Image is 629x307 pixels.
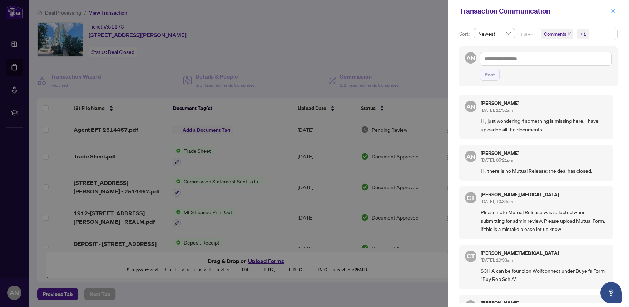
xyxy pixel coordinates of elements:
h5: [PERSON_NAME] [481,101,519,106]
span: AN [466,53,475,63]
h5: [PERSON_NAME] [481,151,519,156]
span: [DATE], 05:21pm [481,157,513,163]
button: Post [480,69,500,81]
p: Sort: [459,30,471,38]
p: Filter: [521,31,534,39]
div: +1 [580,30,586,37]
span: Comments [544,30,566,37]
div: Transaction Communication [459,6,608,16]
span: close [568,32,571,36]
span: AN [466,151,475,161]
span: Hi, just wondering if something is missing here. I have uploaded all the documents. [481,117,608,134]
h5: [PERSON_NAME][MEDICAL_DATA] [481,251,559,256]
h5: [PERSON_NAME][MEDICAL_DATA] [481,192,559,197]
span: close [610,9,615,14]
span: Comments [541,29,573,39]
span: CT [467,193,475,203]
span: Newest [478,28,511,39]
span: [DATE], 11:52am [481,107,513,113]
span: [DATE], 10:34am [481,199,513,204]
span: SCH A can be found on Wolfconnect under Buyer's Form "Buy Rep Sch A" [481,267,608,283]
span: [DATE], 10:33am [481,257,513,263]
span: Please note Mutual Release was selected when submitting for admin review. Please upload Mutual Fo... [481,208,608,233]
h5: [PERSON_NAME] [481,300,519,305]
button: Open asap [600,282,622,303]
span: AN [466,102,475,111]
span: Hi, there is no Mutual Release; the deal has closed. [481,167,608,175]
span: CT [467,251,475,261]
